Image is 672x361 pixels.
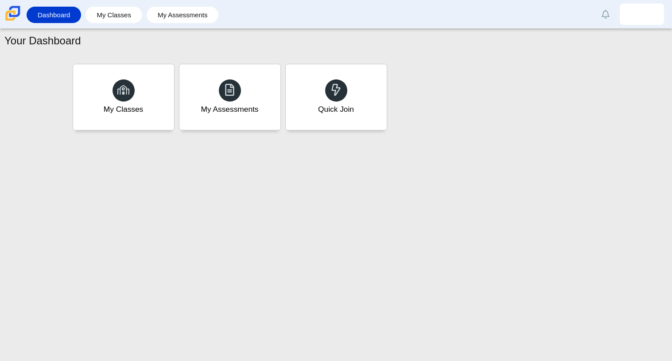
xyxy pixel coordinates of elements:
[179,64,281,130] a: My Assessments
[201,104,259,115] div: My Assessments
[73,64,175,130] a: My Classes
[620,4,664,25] a: raniya.fipps.X6C5MD
[31,7,77,23] a: Dashboard
[4,33,81,48] h1: Your Dashboard
[90,7,138,23] a: My Classes
[4,4,22,23] img: Carmen School of Science & Technology
[151,7,214,23] a: My Assessments
[104,104,144,115] div: My Classes
[4,16,22,24] a: Carmen School of Science & Technology
[635,7,649,21] img: raniya.fipps.X6C5MD
[318,104,354,115] div: Quick Join
[596,4,615,24] a: Alerts
[285,64,387,130] a: Quick Join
